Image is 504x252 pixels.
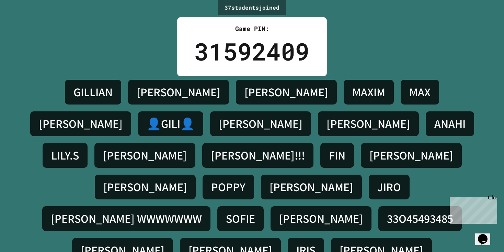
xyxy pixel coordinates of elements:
[51,211,202,226] h4: [PERSON_NAME] WWWWWWW
[270,180,353,194] h4: [PERSON_NAME]
[327,117,410,131] h4: [PERSON_NAME]
[387,211,453,226] h4: 33O45493485
[73,85,113,99] h4: GILLIAN
[137,85,220,99] h4: [PERSON_NAME]
[377,180,401,194] h4: JIRO
[352,85,385,99] h4: MAXIM
[434,117,466,131] h4: ANAHI
[3,3,47,44] div: Chat with us now!Close
[369,148,453,163] h4: [PERSON_NAME]
[409,85,431,99] h4: MAX
[39,117,123,131] h4: [PERSON_NAME]
[447,195,497,224] iframe: chat widget
[211,180,245,194] h4: POPPY
[226,211,255,226] h4: SOFIE
[103,148,187,163] h4: [PERSON_NAME]
[103,180,187,194] h4: [PERSON_NAME]
[211,148,305,163] h4: [PERSON_NAME]!!!
[244,85,328,99] h4: [PERSON_NAME]
[219,117,302,131] h4: [PERSON_NAME]
[194,24,310,33] div: Game PIN:
[147,117,195,131] h4: 👤GILI👤
[51,148,79,163] h4: LILY.S
[475,224,497,245] iframe: chat widget
[329,148,345,163] h4: FIN
[279,211,363,226] h4: [PERSON_NAME]
[194,33,310,69] div: 31592409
